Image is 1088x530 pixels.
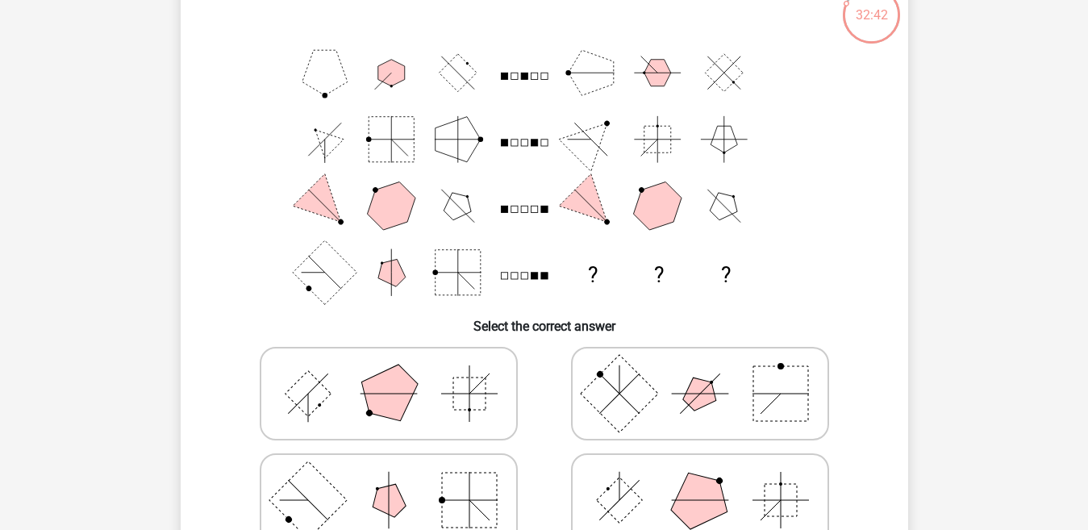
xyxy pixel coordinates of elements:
h6: Select the correct answer [206,306,882,334]
text: ? [587,263,597,287]
text: ? [654,263,664,287]
text: ? [720,263,730,287]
